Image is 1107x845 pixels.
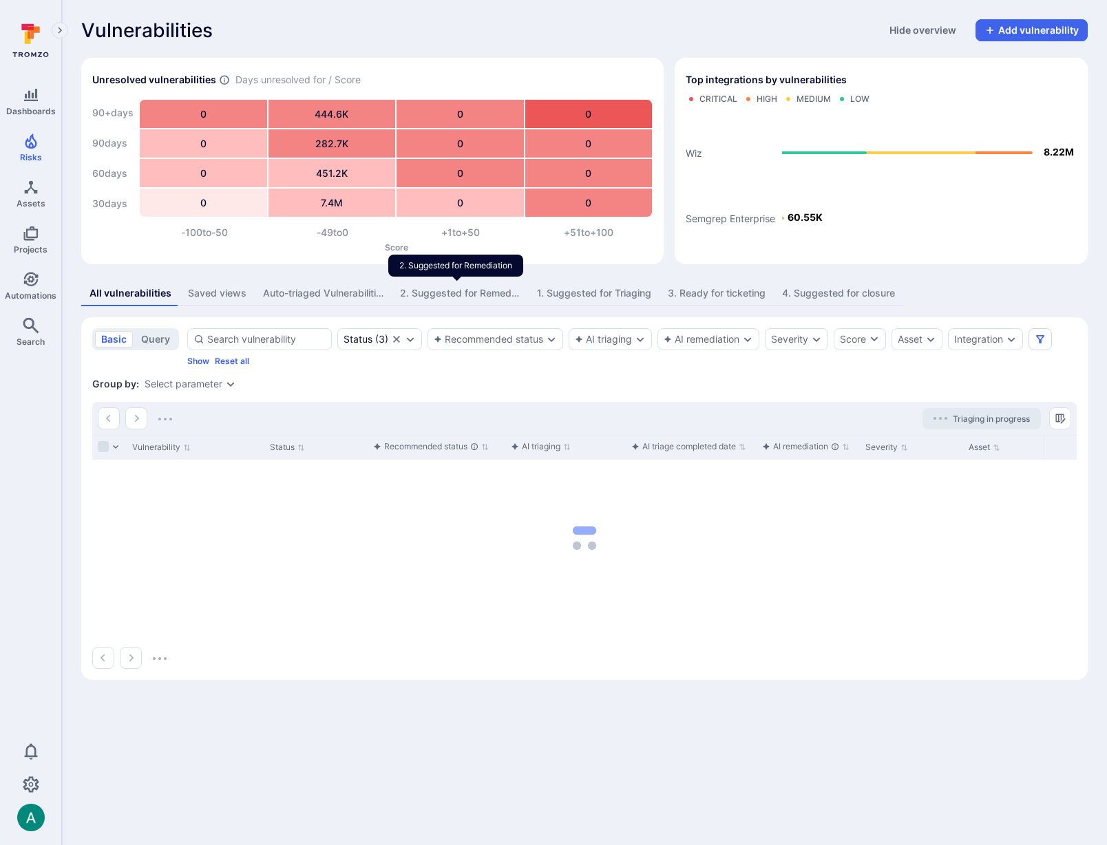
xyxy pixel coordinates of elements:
[397,189,524,217] div: 0
[145,378,236,389] div: grouping parameters
[207,332,326,346] input: Search vulnerability
[400,286,520,300] div: 2. Suggested for Remediation
[1029,328,1052,350] button: Filters
[525,159,653,187] div: 0
[511,441,571,452] button: Sort by function(){return k.createElement(pN.A,{direction:"row",alignItems:"center",gap:4},k.crea...
[132,442,191,453] button: Sort by Vulnerability
[17,198,45,208] span: Assets
[188,286,246,300] div: Saved views
[686,147,702,159] text: Wiz
[263,286,383,300] div: Auto-triaged Vulnerabilities
[525,189,653,217] div: 0
[17,804,45,831] img: ACg8ocLSa5mPYBaXNx3eFu_EmspyJX0laNWN7cXOFirfQ7srZveEpg=s96-c
[92,129,134,157] div: 90 days
[762,441,850,452] button: Sort by function(){return k.createElement(pN.A,{direction:"row",alignItems:"center",gap:4},k.crea...
[215,356,249,366] button: Reset all
[1049,407,1071,429] button: Manage columns
[235,73,361,87] span: Days unresolved for / Score
[954,334,1003,345] button: Integration
[840,332,866,346] div: Score
[268,159,396,187] div: 451.2K
[140,242,653,253] p: Score
[782,286,895,300] div: 4. Suggested for closure
[834,328,886,350] button: Score
[397,100,524,128] div: 0
[89,286,171,300] div: All vulnerabilities
[898,334,922,345] button: Asset
[771,334,808,345] button: Severity
[268,100,396,128] div: 444.6K
[158,418,172,420] img: Loading...
[187,356,209,366] button: Show
[145,378,222,389] button: Select parameter
[140,189,267,217] div: 0
[537,286,651,300] div: 1. Suggested for Triaging
[525,129,653,158] div: 0
[140,100,267,128] div: 0
[969,442,1000,453] button: Sort by Asset
[925,334,936,345] button: Expand dropdown
[391,334,402,345] button: Clear selection
[742,334,753,345] button: Expand dropdown
[92,160,134,187] div: 60 days
[270,442,305,453] button: Sort by Status
[686,73,847,87] span: Top integrations by vulnerabilities
[55,25,65,36] i: Expand navigation menu
[344,334,388,345] div: ( 3 )
[699,94,737,105] div: Critical
[511,440,560,453] div: AI triaging
[1006,334,1017,345] button: Expand dropdown
[686,213,775,225] text: Semgrep Enterprise
[397,226,525,239] div: +1 to +50
[135,331,176,347] button: query
[140,129,267,158] div: 0
[14,244,48,255] span: Projects
[388,255,523,277] div: 2. Suggested for Remediation
[664,334,739,345] button: AI remediation
[6,106,56,116] span: Dashboards
[811,334,822,345] button: Expand dropdown
[219,73,230,87] span: Number of vulnerabilities in status ‘Open’ ‘Triaged’ and ‘In process’ divided by score and scanne...
[373,441,489,452] button: Sort by function(){return k.createElement(pN.A,{direction:"row",alignItems:"center",gap:4},k.crea...
[668,286,766,300] div: 3. Ready for ticketing
[575,334,632,345] button: AI triaging
[675,58,1088,264] div: Top integrations by vulnerabilities
[140,226,268,239] div: -100 to -50
[762,440,839,453] div: AI remediation
[344,334,372,345] div: Status
[344,334,388,345] button: Status(3)
[976,19,1088,41] button: Add vulnerability
[125,407,147,429] button: Go to the next page
[635,334,646,345] button: Expand dropdown
[546,334,557,345] button: Expand dropdown
[397,159,524,187] div: 0
[92,190,134,217] div: 30 days
[95,331,133,347] button: basic
[865,442,908,453] button: Sort by Severity
[788,211,823,223] text: 60.55K
[881,19,964,41] button: Hide overview
[850,94,869,105] div: Low
[98,407,120,429] button: Go to the previous page
[268,226,397,239] div: -49 to 0
[434,334,543,345] button: Recommended status
[17,336,45,347] span: Search
[405,334,416,345] button: Expand dropdown
[525,100,653,128] div: 0
[225,378,236,389] button: Expand dropdown
[525,226,653,239] div: +51 to +100
[757,94,777,105] div: High
[98,441,109,452] span: Select all rows
[120,647,142,669] button: Go to the next page
[373,440,478,453] div: Recommended status
[20,152,42,162] span: Risks
[81,19,213,41] span: Vulnerabilities
[686,110,1077,253] svg: Top integrations by vulnerabilities bar
[797,94,831,105] div: Medium
[92,99,134,127] div: 90+ days
[268,129,396,158] div: 282.7K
